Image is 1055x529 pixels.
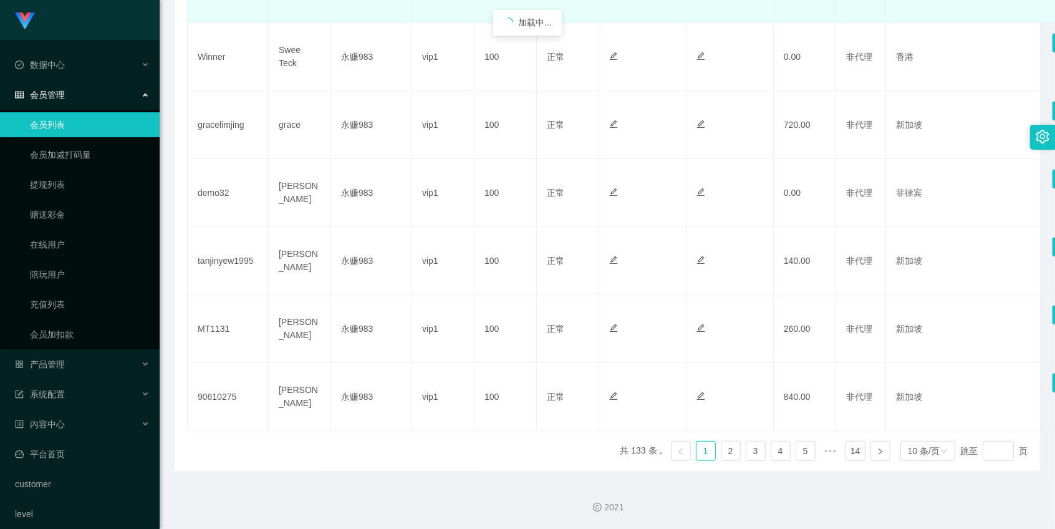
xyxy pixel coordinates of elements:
[30,202,150,227] a: 赠送彩金
[30,232,150,257] a: 在线用户
[547,256,564,266] span: 正常
[886,91,1042,159] td: 新加坡
[188,23,269,91] td: Winner
[15,472,150,497] a: customer
[331,363,412,431] td: 永赚983
[15,90,24,99] i: 图标: table
[15,502,150,527] a: level
[269,295,331,363] td: [PERSON_NAME]
[846,442,865,460] a: 14
[609,120,618,129] i: 图标: edit
[609,188,618,197] i: 图标: edit
[331,23,412,91] td: 永赚983
[746,441,766,461] li: 3
[696,392,705,400] i: 图标: edit
[188,227,269,295] td: tanjinyew1995
[774,295,836,363] td: 260.00
[821,441,841,461] span: •••
[609,392,618,400] i: 图标: edit
[15,419,65,429] span: 内容中心
[774,159,836,227] td: 0.00
[188,363,269,431] td: 90610275
[15,420,24,429] i: 图标: profile
[774,23,836,91] td: 0.00
[696,188,705,197] i: 图标: edit
[1036,130,1049,143] i: 图标: setting
[886,363,1042,431] td: 新加坡
[170,501,1045,514] div: 2021
[696,52,705,61] i: 图标: edit
[696,256,705,264] i: 图标: edit
[846,392,872,402] span: 非代理
[696,442,715,460] a: 1
[886,159,1042,227] td: 菲律宾
[846,52,872,62] span: 非代理
[846,120,872,130] span: 非代理
[696,324,705,332] i: 图标: edit
[475,295,537,363] td: 100
[774,363,836,431] td: 840.00
[503,17,513,27] i: icon: loading
[886,23,1042,91] td: 香港
[15,360,24,369] i: 图标: appstore-o
[412,159,475,227] td: vip1
[547,120,564,130] span: 正常
[30,142,150,167] a: 会员加减打码量
[15,12,35,30] img: logo.9652507e.png
[671,441,691,461] li: 上一页
[269,227,331,295] td: [PERSON_NAME]
[269,91,331,159] td: grace
[940,447,948,456] i: 图标: down
[696,441,716,461] li: 1
[30,262,150,287] a: 陪玩用户
[30,172,150,197] a: 提现列表
[475,159,537,227] td: 100
[269,363,331,431] td: [PERSON_NAME]
[886,295,1042,363] td: 新加坡
[821,441,841,461] li: 向后 5 页
[331,227,412,295] td: 永赚983
[331,295,412,363] td: 永赚983
[845,441,865,461] li: 14
[269,23,331,91] td: Swee Teck
[518,17,552,27] span: 加载中...
[886,227,1042,295] td: 新加坡
[188,91,269,159] td: gracelimjing
[746,442,765,460] a: 3
[609,52,618,61] i: 图标: edit
[846,256,872,266] span: 非代理
[870,441,890,461] li: 下一页
[677,448,685,455] i: 图标: left
[412,363,475,431] td: vip1
[620,441,666,461] li: 共 133 条，
[15,389,65,399] span: 系统配置
[475,363,537,431] td: 100
[475,23,537,91] td: 100
[412,227,475,295] td: vip1
[721,441,741,461] li: 2
[609,324,618,332] i: 图标: edit
[796,441,816,461] li: 5
[960,441,1028,461] div: 跳至 页
[188,159,269,227] td: demo32
[547,188,564,198] span: 正常
[188,295,269,363] td: MT1131
[15,60,65,70] span: 数据中心
[771,442,790,460] a: 4
[846,188,872,198] span: 非代理
[721,442,740,460] a: 2
[547,392,564,402] span: 正常
[331,91,412,159] td: 永赚983
[30,112,150,137] a: 会员列表
[15,442,150,467] a: 图标: dashboard平台首页
[15,390,24,399] i: 图标: form
[15,61,24,69] i: 图标: check-circle-o
[846,324,872,334] span: 非代理
[15,359,65,369] span: 产品管理
[15,90,65,100] span: 会员管理
[547,52,564,62] span: 正常
[908,442,940,460] div: 10 条/页
[412,91,475,159] td: vip1
[771,441,791,461] li: 4
[30,322,150,347] a: 会员加扣款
